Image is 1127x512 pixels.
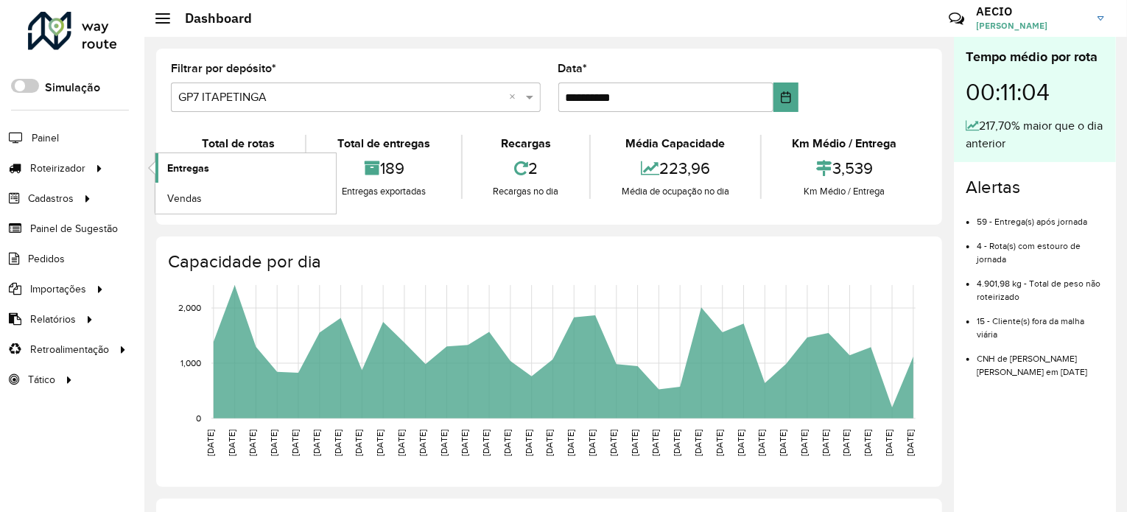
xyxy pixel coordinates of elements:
[418,429,427,456] text: [DATE]
[842,429,852,456] text: [DATE]
[905,429,915,456] text: [DATE]
[778,429,787,456] text: [DATE]
[693,429,703,456] text: [DATE]
[524,429,533,456] text: [DATE]
[977,304,1104,341] li: 15 - Cliente(s) fora da malha viária
[28,191,74,206] span: Cadastros
[799,429,809,456] text: [DATE]
[594,135,756,152] div: Média Capacidade
[672,429,681,456] text: [DATE]
[30,221,118,236] span: Painel de Sugestão
[977,228,1104,266] li: 4 - Rota(s) com estouro de jornada
[155,153,336,183] a: Entregas
[312,429,321,456] text: [DATE]
[977,266,1104,304] li: 4.901,98 kg - Total de peso não roteirizado
[765,184,924,199] div: Km Médio / Entrega
[32,130,59,146] span: Painel
[30,312,76,327] span: Relatórios
[30,281,86,297] span: Importações
[510,88,522,106] span: Clear all
[333,429,343,456] text: [DATE]
[460,429,469,456] text: [DATE]
[821,429,830,456] text: [DATE]
[466,135,586,152] div: Recargas
[481,429,491,456] text: [DATE]
[966,177,1104,198] h4: Alertas
[30,342,109,357] span: Retroalimentação
[28,372,55,387] span: Tático
[354,429,363,456] text: [DATE]
[439,429,449,456] text: [DATE]
[977,204,1104,228] li: 59 - Entrega(s) após jornada
[178,303,201,312] text: 2,000
[180,358,201,368] text: 1,000
[247,429,257,456] text: [DATE]
[170,10,252,27] h2: Dashboard
[167,161,209,176] span: Entregas
[757,429,767,456] text: [DATE]
[375,429,385,456] text: [DATE]
[765,135,924,152] div: Km Médio / Entrega
[558,60,588,77] label: Data
[155,183,336,213] a: Vendas
[310,184,457,199] div: Entregas exportadas
[884,429,893,456] text: [DATE]
[608,429,618,456] text: [DATE]
[976,4,1086,18] h3: AECIO
[966,47,1104,67] div: Tempo médio por rota
[594,152,756,184] div: 223,96
[168,251,927,273] h4: Capacidade por dia
[773,4,927,44] div: Críticas? Dúvidas? Elogios? Sugestões? Entre em contato conosco!
[310,135,457,152] div: Total de entregas
[765,152,924,184] div: 3,539
[206,429,215,456] text: [DATE]
[566,429,575,456] text: [DATE]
[587,429,597,456] text: [DATE]
[396,429,406,456] text: [DATE]
[977,341,1104,379] li: CNH de [PERSON_NAME] [PERSON_NAME] em [DATE]
[715,429,724,456] text: [DATE]
[28,251,65,267] span: Pedidos
[310,152,457,184] div: 189
[966,117,1104,152] div: 217,70% maior que o dia anterior
[773,83,798,112] button: Choose Date
[976,19,1086,32] span: [PERSON_NAME]
[545,429,555,456] text: [DATE]
[466,152,586,184] div: 2
[175,135,301,152] div: Total de rotas
[502,429,512,456] text: [DATE]
[966,67,1104,117] div: 00:11:04
[290,429,300,456] text: [DATE]
[171,60,276,77] label: Filtrar por depósito
[269,429,278,456] text: [DATE]
[651,429,661,456] text: [DATE]
[45,79,100,97] label: Simulação
[736,429,745,456] text: [DATE]
[227,429,236,456] text: [DATE]
[941,3,972,35] a: Contato Rápido
[167,191,202,206] span: Vendas
[196,413,201,423] text: 0
[863,429,873,456] text: [DATE]
[630,429,639,456] text: [DATE]
[594,184,756,199] div: Média de ocupação no dia
[466,184,586,199] div: Recargas no dia
[30,161,85,176] span: Roteirizador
